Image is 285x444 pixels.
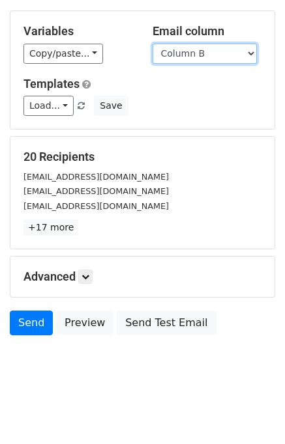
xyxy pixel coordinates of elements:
a: Send [10,311,53,335]
a: Copy/paste... [23,44,103,64]
button: Save [94,96,128,116]
a: Load... [23,96,74,116]
a: Send Test Email [117,311,216,335]
a: Preview [56,311,113,335]
h5: Variables [23,24,133,38]
a: +17 more [23,219,78,236]
small: [EMAIL_ADDRESS][DOMAIN_NAME] [23,172,169,182]
h5: 20 Recipients [23,150,262,164]
small: [EMAIL_ADDRESS][DOMAIN_NAME] [23,201,169,211]
small: [EMAIL_ADDRESS][DOMAIN_NAME] [23,186,169,196]
h5: Email column [153,24,262,38]
a: Templates [23,77,80,90]
iframe: Chat Widget [220,382,285,444]
h5: Advanced [23,270,262,284]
